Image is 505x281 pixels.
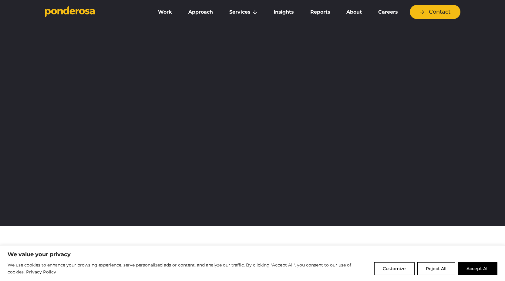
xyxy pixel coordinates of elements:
[371,6,405,18] a: Careers
[151,6,179,18] a: Work
[267,6,301,18] a: Insights
[8,262,369,276] p: We use cookies to enhance your browsing experience, serve personalized ads or content, and analyz...
[26,268,56,276] a: Privacy Policy
[303,6,337,18] a: Reports
[8,251,497,258] p: We value your privacy
[339,6,369,18] a: About
[410,5,460,19] a: Contact
[45,6,142,18] a: Go to homepage
[181,6,220,18] a: Approach
[222,6,264,18] a: Services
[374,262,415,275] button: Customize
[458,262,497,275] button: Accept All
[417,262,455,275] button: Reject All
